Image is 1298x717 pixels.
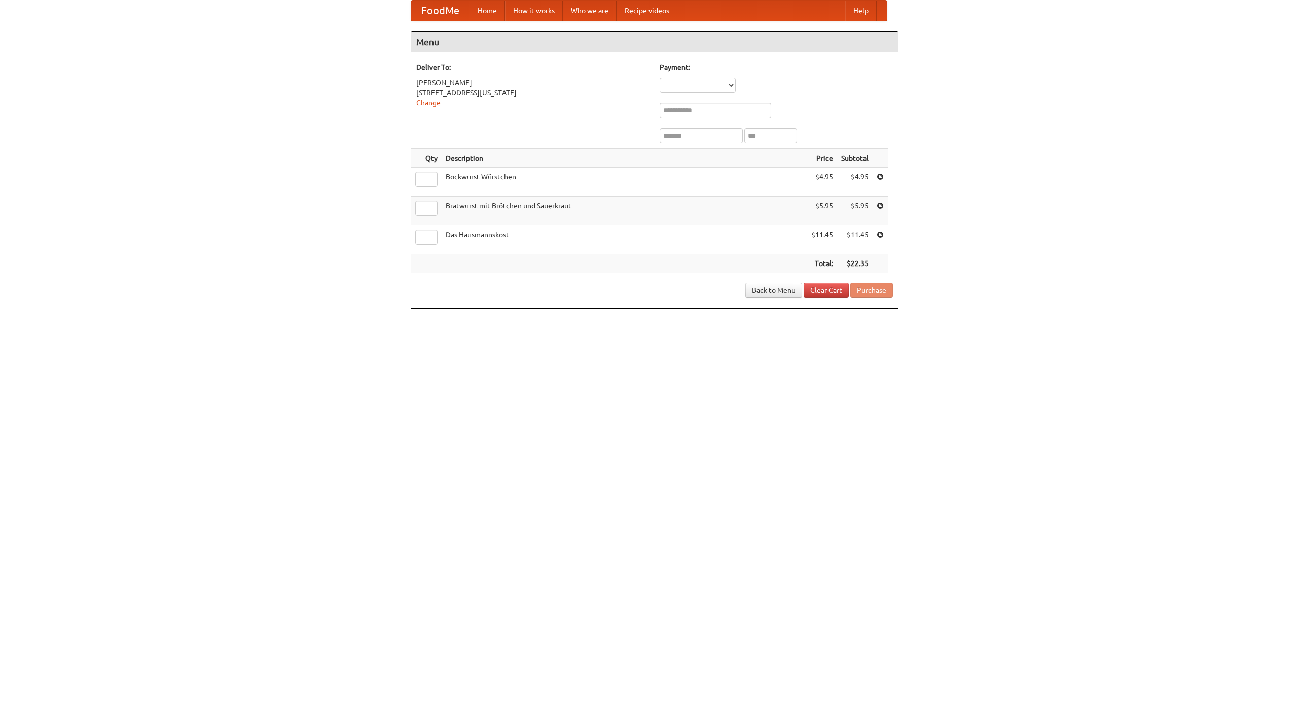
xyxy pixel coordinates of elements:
[470,1,505,21] a: Home
[837,254,873,273] th: $22.35
[845,1,877,21] a: Help
[416,62,650,72] h5: Deliver To:
[837,197,873,225] td: $5.95
[837,168,873,197] td: $4.95
[416,78,650,88] div: [PERSON_NAME]
[442,168,807,197] td: Bockwurst Würstchen
[745,283,802,298] a: Back to Menu
[807,254,837,273] th: Total:
[411,149,442,168] th: Qty
[807,168,837,197] td: $4.95
[411,32,898,52] h4: Menu
[416,99,441,107] a: Change
[807,225,837,254] td: $11.45
[837,149,873,168] th: Subtotal
[660,62,893,72] h5: Payment:
[416,88,650,98] div: [STREET_ADDRESS][US_STATE]
[617,1,677,21] a: Recipe videos
[807,197,837,225] td: $5.95
[837,225,873,254] td: $11.45
[850,283,893,298] button: Purchase
[411,1,470,21] a: FoodMe
[804,283,849,298] a: Clear Cart
[807,149,837,168] th: Price
[442,149,807,168] th: Description
[442,197,807,225] td: Bratwurst mit Brötchen und Sauerkraut
[505,1,563,21] a: How it works
[442,225,807,254] td: Das Hausmannskost
[563,1,617,21] a: Who we are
